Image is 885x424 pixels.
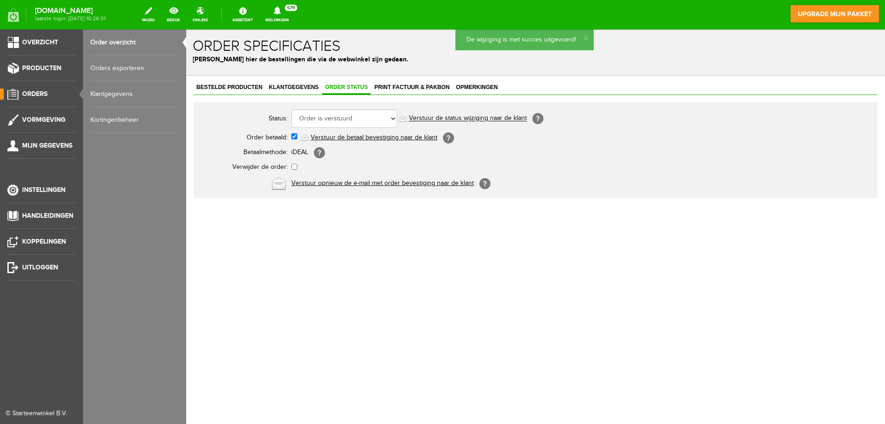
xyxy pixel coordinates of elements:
a: Verstuur de status wijziging naar de klant [223,85,341,93]
a: Meldingen579 [260,5,295,25]
p: De wijziging is met succes uitgevoerd! [280,6,396,15]
span: Orders [22,90,47,98]
a: Klantgegevens [90,81,179,107]
span: Opmerkingen [267,54,314,61]
span: Uitloggen [22,263,58,271]
a: Order status [136,52,184,65]
span: [?] [346,84,357,95]
span: Vormgeving [22,116,65,124]
span: Print factuur & pakbon [185,54,266,61]
a: Verstuur opnieuw de e-mail met order bevestiging naar de klant [105,150,288,157]
a: upgrade mijn pakket [790,5,879,23]
th: Status: [13,78,105,100]
strong: [DOMAIN_NAME] [35,8,106,13]
a: Opmerkingen [267,52,314,65]
span: Handleidingen [22,212,73,220]
span: Producten [22,64,61,72]
p: [PERSON_NAME] hier de bestellingen die via de webwinkel zijn gedaan. [6,25,692,35]
a: wijzig [136,5,160,25]
th: Betaalmethode: [13,116,105,131]
span: [?] [128,118,139,129]
span: [?] [293,149,304,160]
span: iDEAL [105,119,122,126]
a: Verstuur de betaal bevestiging naar de klant [124,104,251,112]
a: bekijk [161,5,186,25]
a: Kortingenbeheer [90,107,179,133]
a: Print factuur & pakbon [185,52,266,65]
span: Order status [136,54,184,61]
a: online [187,5,213,25]
span: Mijn gegevens [22,142,72,149]
h1: Order specificaties [6,9,692,25]
span: Koppelingen [22,238,66,245]
a: Klantgegevens [80,52,135,65]
th: Verwijder de order: [13,131,105,145]
a: Bestelde producten [7,52,79,65]
span: Klantgegevens [80,54,135,61]
a: Orders exporteren [90,55,179,81]
th: Order betaald: [13,100,105,116]
div: © Starteenwinkel B.V. [6,409,70,418]
span: 579 [285,5,297,11]
span: laatste login: [DATE] 10:26:51 [35,16,106,21]
a: x [397,3,402,12]
a: Order overzicht [90,30,179,55]
span: Bestelde producten [7,54,79,61]
span: Instellingen [22,186,65,194]
span: [?] [257,103,268,114]
span: Overzicht [22,38,58,46]
a: Assistent [227,5,259,25]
